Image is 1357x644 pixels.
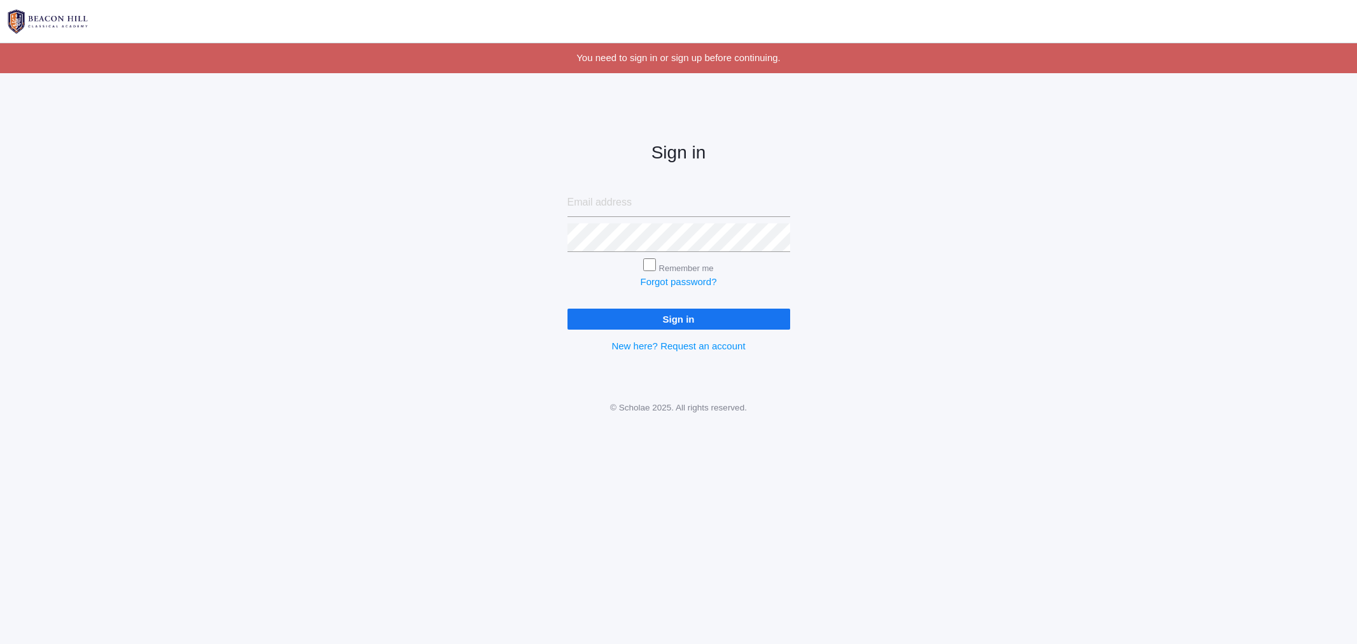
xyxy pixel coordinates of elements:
h2: Sign in [567,143,790,163]
a: Forgot password? [640,276,716,287]
a: New here? Request an account [611,340,745,351]
label: Remember me [659,263,714,273]
input: Email address [567,188,790,217]
input: Sign in [567,309,790,330]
